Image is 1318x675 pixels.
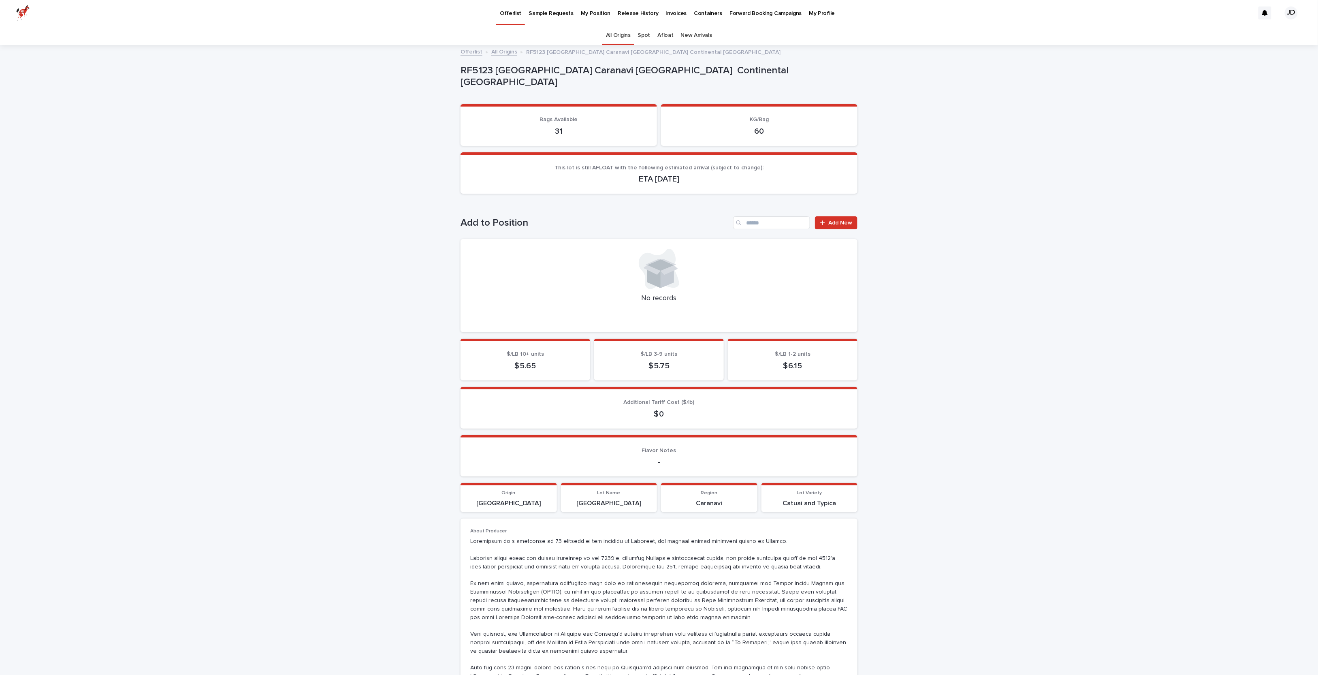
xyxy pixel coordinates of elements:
[461,47,482,56] a: Offerlist
[554,165,764,171] span: This lot is still AFLOAT with the following estimated arrival (subject to change):
[470,409,848,419] p: $ 0
[624,399,695,405] span: Additional Tariff Cost ($/lb)
[540,117,578,122] span: Bags Available
[16,5,30,21] img: zttTXibQQrCfv9chImQE
[470,529,507,534] span: About Producer
[681,26,712,45] a: New Arrivals
[597,491,621,496] span: Lot Name
[526,47,781,56] p: RF5123 [GEOGRAPHIC_DATA] Caranavi [GEOGRAPHIC_DATA] Continental [GEOGRAPHIC_DATA]
[828,220,852,226] span: Add New
[815,216,857,229] a: Add New
[657,26,673,45] a: Afloat
[461,65,854,88] p: RF5123 [GEOGRAPHIC_DATA] Caranavi [GEOGRAPHIC_DATA] Continental [GEOGRAPHIC_DATA]
[1285,6,1298,19] div: JD
[507,351,544,357] span: $/LB 10+ units
[470,457,848,467] p: -
[461,217,730,229] h1: Add to Position
[642,448,676,453] span: Flavor Notes
[733,216,810,229] input: Search
[606,26,631,45] a: All Origins
[666,500,753,507] p: Caranavi
[491,47,517,56] a: All Origins
[566,500,653,507] p: [GEOGRAPHIC_DATA]
[465,500,552,507] p: [GEOGRAPHIC_DATA]
[797,491,822,496] span: Lot Variety
[701,491,717,496] span: Region
[470,294,848,303] p: No records
[502,491,516,496] span: Origin
[604,361,714,371] p: $ 5.75
[641,351,678,357] span: $/LB 3-9 units
[470,174,848,184] p: ETA [DATE]
[766,500,853,507] p: Catuai and Typica
[775,351,810,357] span: $/LB 1-2 units
[750,117,769,122] span: KG/Bag
[738,361,848,371] p: $ 6.15
[638,26,650,45] a: Spot
[470,126,647,136] p: 31
[470,361,580,371] p: $ 5.65
[671,126,848,136] p: 60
